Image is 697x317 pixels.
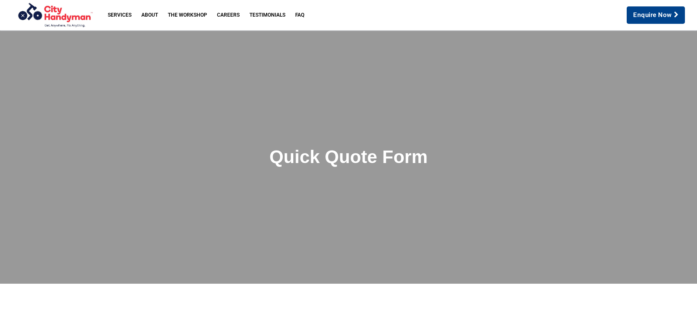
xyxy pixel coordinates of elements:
[217,12,240,18] span: Careers
[295,12,304,18] span: FAQ
[290,8,309,22] a: FAQ
[168,12,207,18] span: The Workshop
[133,146,564,168] h2: Quick Quote Form
[163,8,212,22] a: The Workshop
[9,2,100,28] img: City Handyman | Melbourne
[108,12,132,18] span: Services
[245,8,290,22] a: Testimonials
[212,8,245,22] a: Careers
[103,8,136,22] a: Services
[249,12,285,18] span: Testimonials
[136,8,163,22] a: About
[627,6,685,24] a: Enquire Now
[141,12,158,18] span: About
